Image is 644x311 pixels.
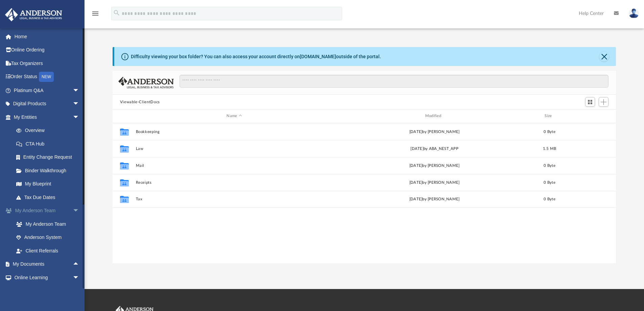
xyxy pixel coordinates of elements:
[180,75,609,88] input: Search files and folders
[536,113,563,119] div: Size
[5,84,90,97] a: Platinum Q&Aarrow_drop_down
[336,129,533,135] div: [DATE] by [PERSON_NAME]
[5,30,90,43] a: Home
[5,97,90,111] a: Digital Productsarrow_drop_down
[135,113,333,119] div: Name
[9,164,90,177] a: Binder Walkthrough
[73,84,86,97] span: arrow_drop_down
[5,70,90,84] a: Order StatusNEW
[544,163,555,167] span: 0 Byte
[113,9,120,17] i: search
[9,217,86,231] a: My Anderson Team
[131,53,381,60] div: Difficulty viewing your box folder? You can also access your account directly on outside of the p...
[544,130,555,133] span: 0 Byte
[599,97,609,107] button: Add
[9,244,90,258] a: Client Referrals
[336,179,533,185] div: [DATE] by [PERSON_NAME]
[120,99,160,105] button: Viewable-ClientDocs
[543,147,556,150] span: 1.5 MB
[136,130,333,134] button: Bookkeeping
[136,180,333,185] button: Receipts
[5,110,90,124] a: My Entitiesarrow_drop_down
[5,57,90,70] a: Tax Organizers
[5,258,86,271] a: My Documentsarrow_drop_up
[9,231,90,244] a: Anderson System
[73,204,86,218] span: arrow_drop_down
[566,113,613,119] div: id
[629,8,639,18] img: User Pic
[9,137,90,151] a: CTA Hub
[9,151,90,164] a: Entity Change Request
[73,258,86,271] span: arrow_drop_up
[73,97,86,111] span: arrow_drop_down
[3,8,64,21] img: Anderson Advisors Platinum Portal
[73,271,86,285] span: arrow_drop_down
[300,54,336,59] a: [DOMAIN_NAME]
[9,284,86,298] a: Courses
[336,146,533,152] div: [DATE] by ABA_NEST_APP
[544,180,555,184] span: 0 Byte
[136,197,333,201] button: Tax
[599,52,609,61] button: Close
[336,196,533,202] div: [DATE] by [PERSON_NAME]
[73,110,86,124] span: arrow_drop_down
[336,113,533,119] div: Modified
[39,72,54,82] div: NEW
[136,147,333,151] button: Law
[5,271,86,284] a: Online Learningarrow_drop_down
[91,13,99,18] a: menu
[9,177,86,191] a: My Blueprint
[9,124,90,137] a: Overview
[5,204,90,218] a: My Anderson Teamarrow_drop_down
[91,9,99,18] i: menu
[116,113,133,119] div: id
[9,191,90,204] a: Tax Due Dates
[136,163,333,168] button: Mail
[5,43,90,57] a: Online Ordering
[585,97,595,107] button: Switch to Grid View
[113,123,616,263] div: grid
[336,162,533,169] div: [DATE] by [PERSON_NAME]
[544,197,555,201] span: 0 Byte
